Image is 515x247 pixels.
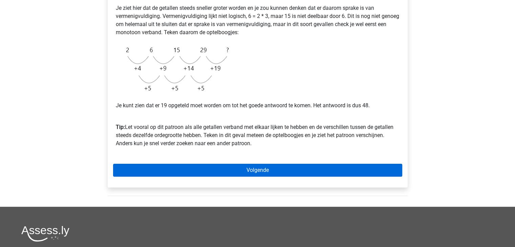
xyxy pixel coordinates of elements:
[116,102,400,110] p: Je kunt zien dat er 19 opgeteld moet worden om tot het goede antwoord te komen. Het antwoord is d...
[116,115,400,148] p: Let vooral op dit patroon als alle getallen verband met elkaar lijken te hebben en de verschillen...
[21,226,69,242] img: Assessly logo
[116,4,400,37] p: Je ziet hier dat de getallen steeds sneller groter worden en je zou kunnen denken dat er daarom s...
[116,124,125,130] b: Tip:
[113,164,402,177] a: Volgende
[116,42,232,96] img: Figure sequences Example 3 explanation.png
